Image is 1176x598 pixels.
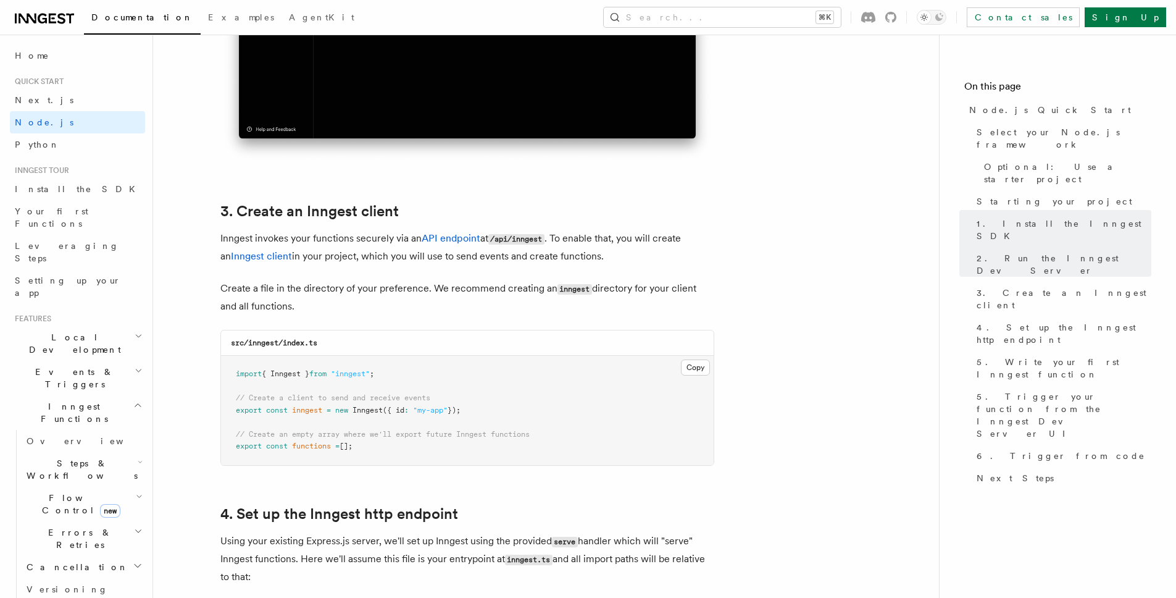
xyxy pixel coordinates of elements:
[15,241,119,263] span: Leveraging Steps
[977,450,1145,462] span: 6. Trigger from code
[10,331,135,356] span: Local Development
[422,232,480,244] a: API endpoint
[220,505,458,523] a: 4. Set up the Inngest http endpoint
[977,472,1054,484] span: Next Steps
[10,200,145,235] a: Your first Functions
[984,161,1151,185] span: Optional: Use a starter project
[309,369,327,378] span: from
[262,369,309,378] span: { Inngest }
[335,406,348,415] span: new
[977,195,1132,208] span: Starting your project
[27,436,154,446] span: Overview
[292,442,331,450] span: functions
[972,385,1151,445] a: 5. Trigger your function from the Inngest Dev Server UI
[977,252,1151,277] span: 2. Run the Inngest Dev Server
[15,276,121,298] span: Setting up your app
[972,351,1151,385] a: 5. Write your first Inngest function
[10,178,145,200] a: Install the SDK
[969,104,1131,116] span: Node.js Quick Start
[27,584,108,594] span: Versioning
[10,314,51,324] span: Features
[604,7,841,27] button: Search...⌘K
[15,95,73,105] span: Next.js
[448,406,461,415] span: });
[972,121,1151,156] a: Select your Node.js framework
[10,235,145,269] a: Leveraging Steps
[977,321,1151,346] span: 4. Set up the Inngest http endpoint
[231,250,292,262] a: Inngest client
[22,521,145,556] button: Errors & Retries
[972,282,1151,316] a: 3. Create an Inngest client
[327,406,331,415] span: =
[972,213,1151,247] a: 1. Install the Inngest SDK
[977,390,1151,440] span: 5. Trigger your function from the Inngest Dev Server UI
[972,445,1151,467] a: 6. Trigger from code
[236,369,262,378] span: import
[977,217,1151,242] span: 1. Install the Inngest SDK
[220,203,399,220] a: 3. Create an Inngest client
[972,316,1151,351] a: 4. Set up the Inngest http endpoint
[22,526,134,551] span: Errors & Retries
[488,234,544,245] code: /api/inngest
[220,280,714,315] p: Create a file in the directory of your preference. We recommend creating an directory for your cl...
[220,230,714,265] p: Inngest invokes your functions securely via an at . To enable that, you will create an in your pr...
[10,400,133,425] span: Inngest Functions
[22,487,145,521] button: Flow Controlnew
[10,326,145,361] button: Local Development
[552,537,578,547] code: serve
[10,361,145,395] button: Events & Triggers
[22,492,136,516] span: Flow Control
[964,99,1151,121] a: Node.js Quick Start
[91,12,193,22] span: Documentation
[22,556,145,578] button: Cancellation
[505,555,553,565] code: inngest.ts
[201,4,281,33] a: Examples
[972,190,1151,213] a: Starting your project
[10,366,135,390] span: Events & Triggers
[10,111,145,133] a: Node.js
[972,247,1151,282] a: 2. Run the Inngest Dev Server
[15,140,60,149] span: Python
[236,406,262,415] span: export
[977,356,1151,381] span: 5. Write your first Inngest function
[10,166,69,175] span: Inngest tour
[100,504,120,518] span: new
[281,4,362,33] a: AgentKit
[220,533,714,586] p: Using your existing Express.js server, we'll set up Inngest using the provided handler which will...
[15,117,73,127] span: Node.js
[15,184,143,194] span: Install the SDK
[10,269,145,304] a: Setting up your app
[266,406,288,415] span: const
[15,206,88,229] span: Your first Functions
[266,442,288,450] span: const
[236,430,530,439] span: // Create an empty array where we'll export future Inngest functions
[557,284,592,295] code: inngest
[22,430,145,452] a: Overview
[208,12,274,22] span: Examples
[10,77,64,86] span: Quick start
[681,360,710,376] button: Copy
[22,457,138,482] span: Steps & Workflows
[967,7,1080,27] a: Contact sales
[383,406,404,415] span: ({ id
[352,406,383,415] span: Inngest
[231,339,317,347] code: src/inngest/index.ts
[816,11,833,23] kbd: ⌘K
[22,561,128,573] span: Cancellation
[22,452,145,487] button: Steps & Workflows
[413,406,448,415] span: "my-app"
[1085,7,1166,27] a: Sign Up
[964,79,1151,99] h4: On this page
[236,442,262,450] span: export
[977,287,1151,311] span: 3. Create an Inngest client
[370,369,374,378] span: ;
[84,4,201,35] a: Documentation
[972,467,1151,489] a: Next Steps
[340,442,352,450] span: [];
[335,442,340,450] span: =
[15,49,49,62] span: Home
[10,395,145,430] button: Inngest Functions
[917,10,946,25] button: Toggle dark mode
[289,12,354,22] span: AgentKit
[331,369,370,378] span: "inngest"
